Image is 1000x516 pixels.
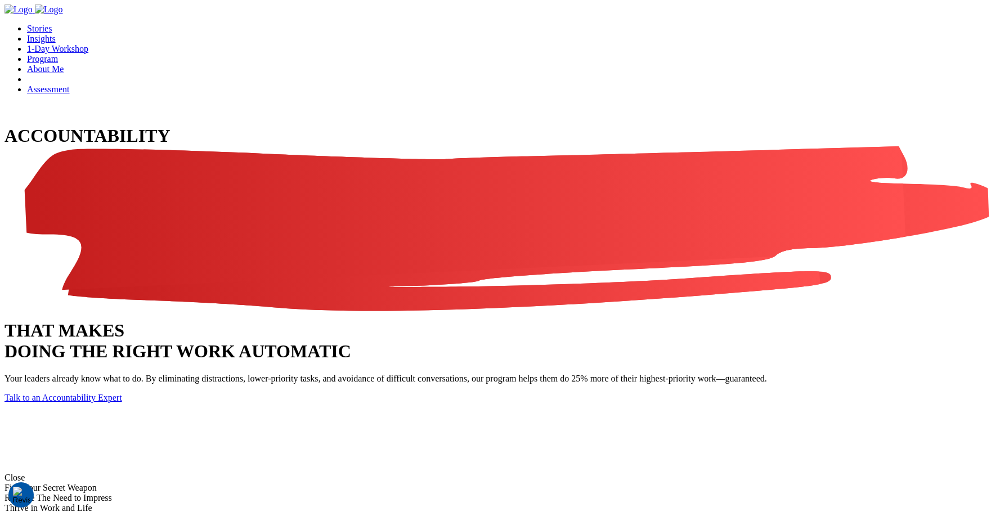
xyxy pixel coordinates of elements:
[5,374,995,384] p: Your leaders already know what to do. By eliminating distractions, lower-priority tasks, and avoi...
[5,125,995,320] span: ACCOUNTABILITY
[27,84,70,94] a: Assessment
[27,44,88,53] a: 1-Day Workshop
[5,483,995,493] div: Find Your Secret Weapon
[27,64,64,74] a: About Me
[5,473,25,482] span: Close
[5,503,995,513] div: Thrive in Work and Life
[27,24,52,33] a: Stories
[27,54,58,64] a: Program
[35,5,63,15] img: Company Logo
[93,116,142,125] a: Privacy Policy
[5,393,122,402] a: Talk to an Accountability Expert
[5,5,33,15] img: Company Logo
[5,493,995,503] div: Remove The Need to Impress
[27,34,56,43] a: Insights
[5,5,63,14] a: Home
[13,487,30,504] img: Revisit consent button
[5,125,995,361] h1: THAT MAKES DOING THE RIGHT WORK AUTOMATIC
[496,1,530,10] span: First name
[27,74,79,84] a: Contact
[13,487,30,504] button: Consent Preferences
